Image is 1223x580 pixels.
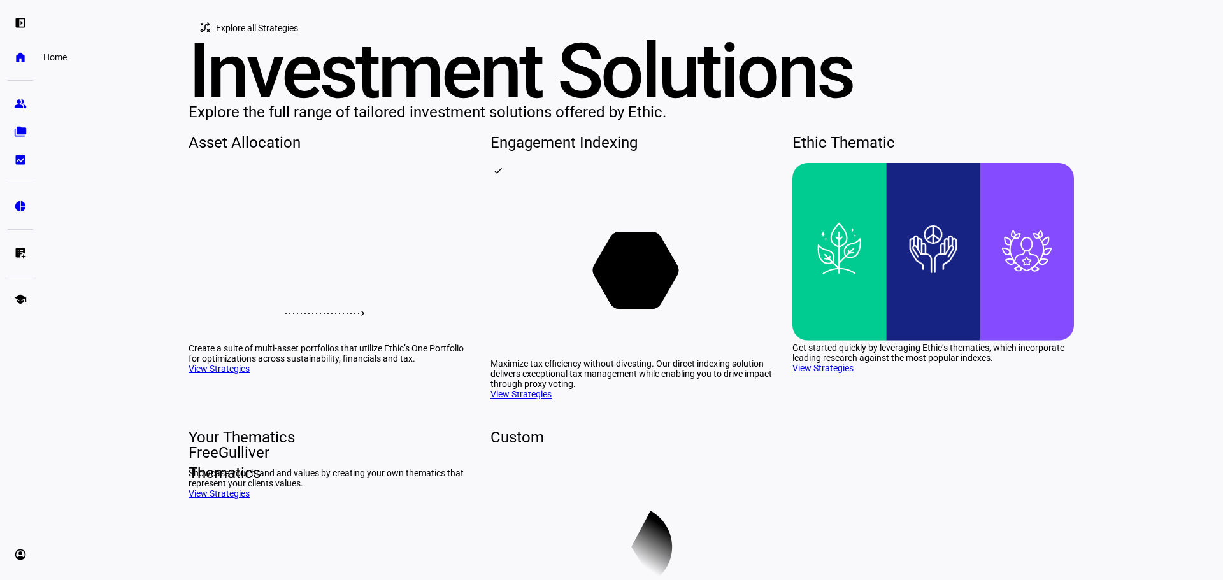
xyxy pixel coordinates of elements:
[8,45,33,70] a: home
[14,51,27,64] eth-mat-symbol: home
[8,119,33,145] a: folder_copy
[14,548,27,561] eth-mat-symbol: account_circle
[14,200,27,213] eth-mat-symbol: pie_chart
[199,21,211,34] mat-icon: tactic
[792,363,854,373] a: View Strategies
[8,147,33,173] a: bid_landscape
[14,153,27,166] eth-mat-symbol: bid_landscape
[189,343,470,364] div: Create a suite of multi-asset portfolios that utilize Ethic’s One Portfolio for optimizations acr...
[189,41,1075,102] div: Investment Solutions
[189,488,250,499] a: View Strategies
[490,132,772,153] div: Engagement Indexing
[216,15,298,41] span: Explore all Strategies
[493,166,503,176] mat-icon: check
[14,293,27,306] eth-mat-symbol: school
[8,91,33,117] a: group
[189,15,313,41] button: Explore all Strategies
[189,468,470,488] div: Showcase your brand and values by creating your own thematics that represent your clients values.
[189,132,470,153] div: Asset Allocation
[14,246,27,259] eth-mat-symbol: list_alt_add
[14,125,27,138] eth-mat-symbol: folder_copy
[178,442,199,483] span: FreeGulliver Thematics
[490,358,772,389] div: Maximize tax efficiency without divesting. Our direct indexing solution delivers exceptional tax ...
[792,343,1074,363] div: Get started quickly by leveraging Ethic’s thematics, which incorporate leading research against t...
[189,364,250,374] a: View Strategies
[38,50,72,65] div: Home
[792,132,1074,153] div: Ethic Thematic
[14,17,27,29] eth-mat-symbol: left_panel_open
[8,194,33,219] a: pie_chart
[189,427,470,448] div: Your Thematics
[189,102,1075,122] div: Explore the full range of tailored investment solutions offered by Ethic.
[490,427,772,448] div: Custom
[14,97,27,110] eth-mat-symbol: group
[490,389,552,399] a: View Strategies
